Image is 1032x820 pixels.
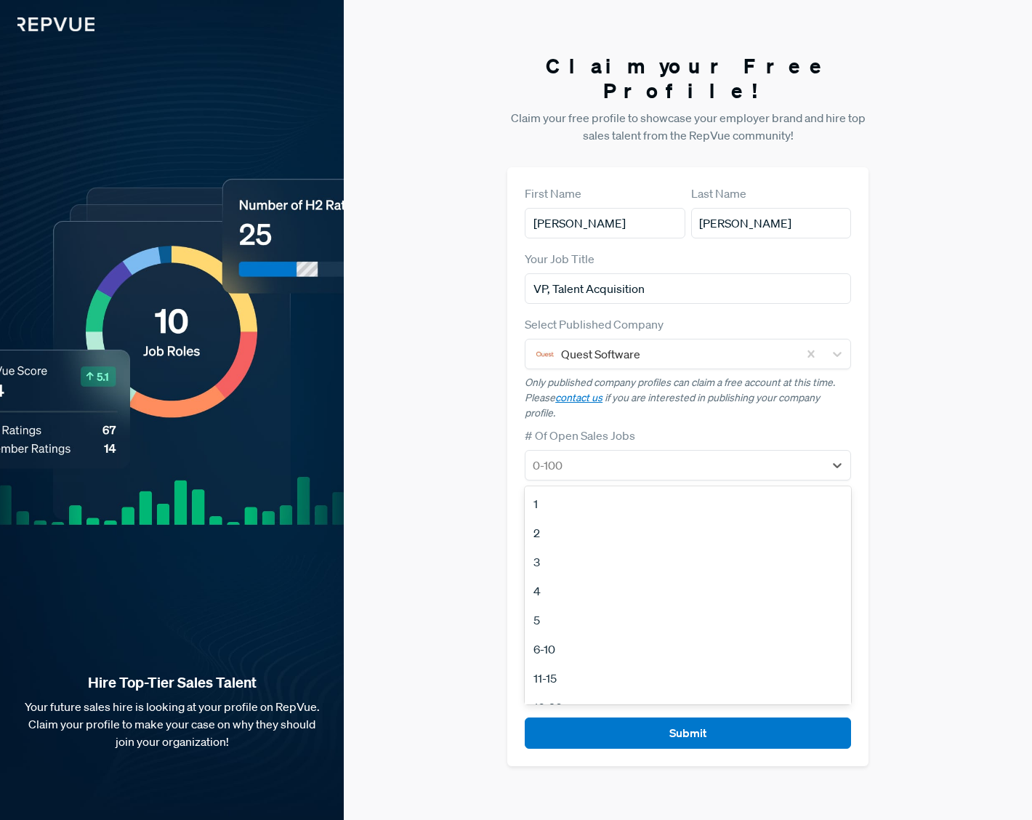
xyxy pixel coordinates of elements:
p: Your future sales hire is looking at your profile on RepVue. Claim your profile to make your case... [23,698,321,750]
p: Only published company profiles can claim a free account at this time. Please if you are interest... [525,375,851,421]
div: 16-20 [525,693,851,722]
label: # Of Open Sales Jobs [525,427,635,444]
p: Claim your free profile to showcase your employer brand and hire top sales talent from the RepVue... [507,109,868,144]
label: First Name [525,185,581,202]
div: 11-15 [525,664,851,693]
label: Your Job Title [525,250,594,268]
div: 4 [525,576,851,606]
input: Title [525,273,851,304]
img: Quest Software [536,345,554,363]
label: Select Published Company [525,315,664,333]
input: First Name [525,208,685,238]
div: 3 [525,547,851,576]
strong: Hire Top-Tier Sales Talent [23,673,321,692]
div: 1 [525,489,851,518]
div: 6-10 [525,635,851,664]
div: 5 [525,606,851,635]
h3: Claim your Free Profile! [507,54,868,102]
a: contact us [555,391,602,404]
div: 2 [525,518,851,547]
input: Last Name [691,208,852,238]
button: Submit [525,717,851,749]
label: Last Name [691,185,746,202]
